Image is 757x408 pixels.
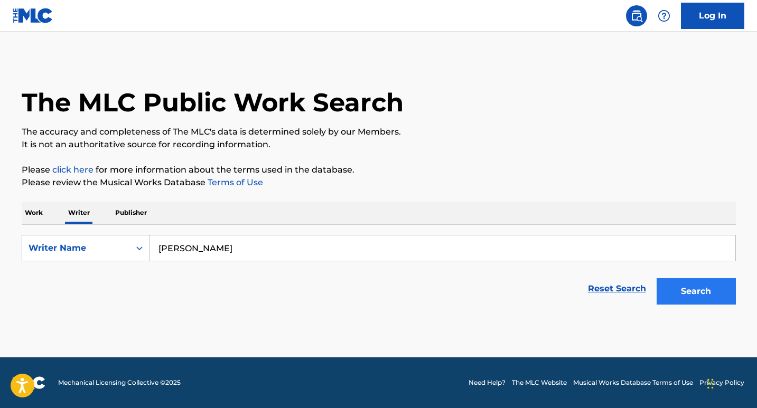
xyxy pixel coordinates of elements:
a: Need Help? [469,378,506,387]
p: Writer [65,202,93,224]
a: Public Search [626,5,647,26]
span: Mechanical Licensing Collective © 2025 [58,378,181,387]
a: Log In [681,3,744,29]
iframe: Chat Widget [704,357,757,408]
button: Search [657,278,736,305]
img: help [658,10,670,22]
a: click here [52,165,94,175]
img: MLC Logo [13,8,53,23]
p: Please for more information about the terms used in the database. [22,164,736,176]
img: logo [13,376,45,389]
a: Terms of Use [205,177,263,187]
a: Privacy Policy [699,378,744,387]
form: Search Form [22,235,736,310]
img: search [630,10,643,22]
a: Musical Works Database Terms of Use [573,378,693,387]
h1: The MLC Public Work Search [22,87,404,118]
p: Work [22,202,46,224]
p: It is not an authoritative source for recording information. [22,138,736,151]
a: The MLC Website [512,378,567,387]
div: Help [653,5,675,26]
p: The accuracy and completeness of The MLC's data is determined solely by our Members. [22,126,736,138]
div: Drag [707,368,714,400]
div: Writer Name [29,242,124,254]
p: Publisher [112,202,150,224]
a: Reset Search [583,277,651,300]
p: Please review the Musical Works Database [22,176,736,189]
